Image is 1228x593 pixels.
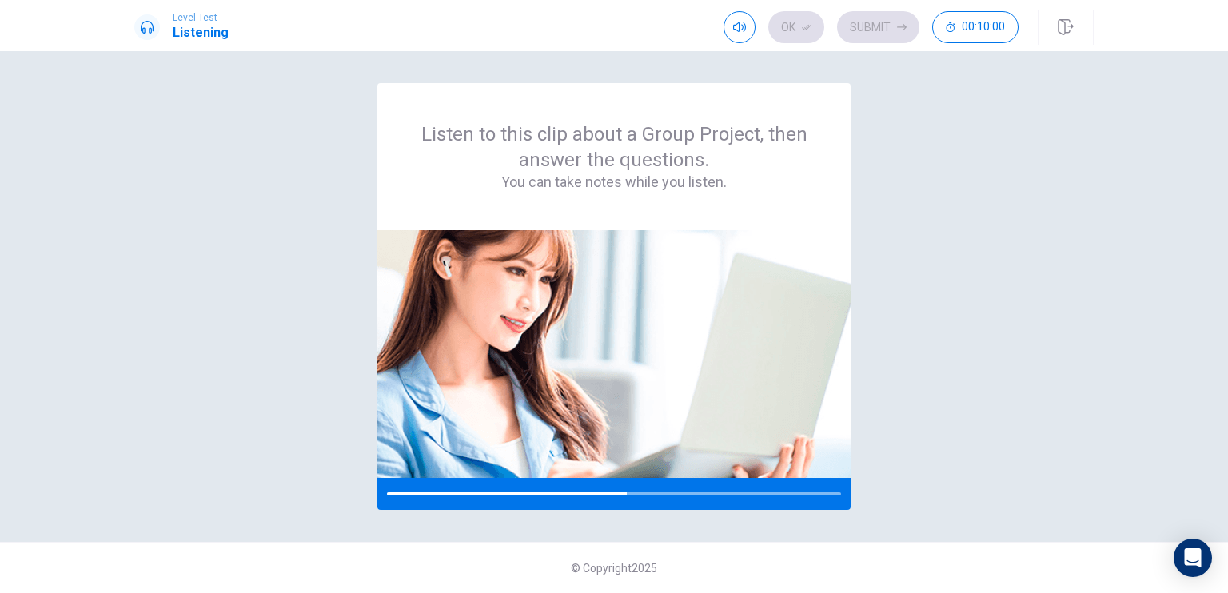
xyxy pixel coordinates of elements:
span: 00:10:00 [962,21,1005,34]
button: 00:10:00 [932,11,1019,43]
h4: You can take notes while you listen. [416,173,812,192]
span: Level Test [173,12,229,23]
h1: Listening [173,23,229,42]
div: Open Intercom Messenger [1174,539,1212,577]
img: passage image [377,230,851,478]
span: © Copyright 2025 [571,562,657,575]
div: Listen to this clip about a Group Project, then answer the questions. [416,121,812,192]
